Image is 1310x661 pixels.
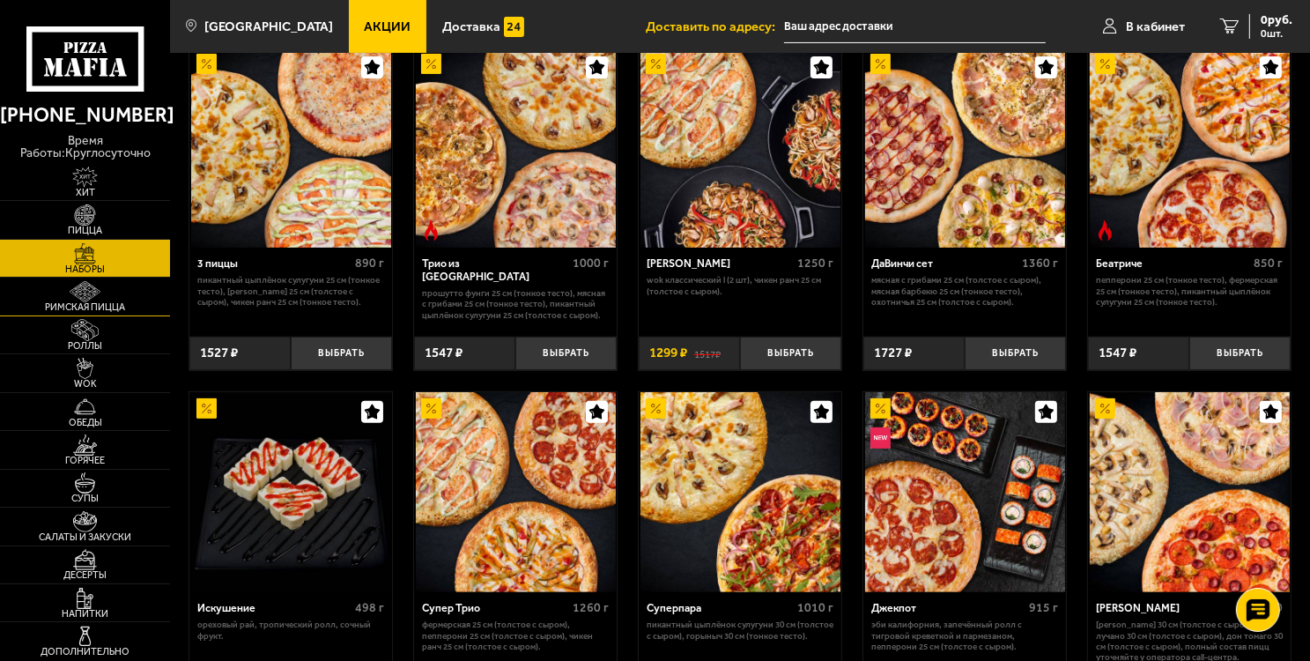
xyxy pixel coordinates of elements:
[191,392,391,592] img: Искушение
[647,257,794,271] div: [PERSON_NAME]
[870,54,891,74] img: Акционный
[355,256,384,271] span: 890 г
[740,337,841,370] button: Выбрать
[1088,392,1291,592] a: АкционныйХет Трик
[1261,14,1292,26] span: 0 руб.
[863,392,1066,592] a: АкционныйНовинкаДжекпот
[694,346,721,360] s: 1517 ₽
[414,392,617,592] a: АкционныйСупер Трио
[646,54,666,74] img: Акционный
[573,256,609,271] span: 1000 г
[1090,392,1290,592] img: Хет Трик
[1254,256,1283,271] span: 850 г
[871,602,1025,615] div: Джекпот
[1095,54,1115,74] img: Акционный
[196,398,217,419] img: Акционный
[649,346,687,360] span: 1299 ₽
[797,600,833,615] span: 1010 г
[197,602,352,615] div: Искушение
[1189,337,1291,370] button: Выбрать
[515,337,617,370] button: Выбрать
[1095,220,1115,241] img: Острое блюдо
[416,48,616,248] img: Трио из Рио
[191,48,391,248] img: 3 пиццы
[965,337,1066,370] button: Выбрать
[422,257,569,284] div: Трио из [GEOGRAPHIC_DATA]
[784,11,1046,43] input: Ваш адрес доставки
[797,256,833,271] span: 1250 г
[1126,20,1185,33] span: В кабинет
[1096,602,1251,615] div: [PERSON_NAME]
[573,600,609,615] span: 1260 г
[421,398,441,419] img: Акционный
[422,288,610,321] p: Прошутто Фунги 25 см (тонкое тесто), Мясная с грибами 25 см (тонкое тесто), Пикантный цыплёнок су...
[871,257,1018,271] div: ДаВинчи сет
[416,392,616,592] img: Супер Трио
[364,20,411,33] span: Акции
[204,20,333,33] span: [GEOGRAPHIC_DATA]
[1095,398,1115,419] img: Акционный
[421,220,441,241] img: Острое блюдо
[197,620,385,642] p: Ореховый рай, Тропический ролл, Сочный фрукт.
[421,54,441,74] img: Акционный
[189,392,392,592] a: АкционныйИскушение
[640,48,840,248] img: Вилла Капри
[504,17,524,37] img: 15daf4d41897b9f0e9f617042186c801.svg
[1099,346,1136,360] span: 1547 ₽
[197,275,385,308] p: Пикантный цыплёнок сулугуни 25 см (тонкое тесто), [PERSON_NAME] 25 см (толстое с сыром), Чикен Ра...
[646,398,666,419] img: Акционный
[639,48,841,248] a: АкционныйВилла Капри
[355,600,384,615] span: 498 г
[871,275,1059,308] p: Мясная с грибами 25 см (толстое с сыром), Мясная Барбекю 25 см (тонкое тесто), Охотничья 25 см (т...
[414,48,617,248] a: АкционныйОстрое блюдоТрио из Рио
[647,602,794,615] div: Суперпара
[1022,256,1058,271] span: 1360 г
[870,427,891,448] img: Новинка
[1096,275,1284,308] p: Пепперони 25 см (тонкое тесто), Фермерская 25 см (тонкое тесто), Пикантный цыплёнок сулугуни 25 с...
[189,48,392,248] a: Акционный3 пиццы
[647,620,834,642] p: Пикантный цыплёнок сулугуни 30 см (толстое с сыром), Горыныч 30 см (тонкое тесто).
[1029,600,1058,615] span: 915 г
[870,398,891,419] img: Акционный
[639,392,841,592] a: АкционныйСуперпара
[1090,48,1290,248] img: Беатриче
[196,54,217,74] img: Акционный
[422,620,610,652] p: Фермерская 25 см (толстое с сыром), Пепперони 25 см (толстое с сыром), Чикен Ранч 25 см (толстое ...
[1088,48,1291,248] a: АкционныйОстрое блюдоБеатриче
[422,602,569,615] div: Супер Трио
[646,20,784,33] span: Доставить по адресу:
[291,337,392,370] button: Выбрать
[197,257,352,271] div: 3 пиццы
[863,48,1066,248] a: АкционныйДаВинчи сет
[871,620,1059,652] p: Эби Калифорния, Запечённый ролл с тигровой креветкой и пармезаном, Пепперони 25 см (толстое с сыр...
[1096,257,1250,271] div: Беатриче
[647,275,834,297] p: Wok классический L (2 шт), Чикен Ранч 25 см (толстое с сыром).
[865,392,1065,592] img: Джекпот
[640,392,840,592] img: Суперпара
[1261,28,1292,39] span: 0 шт.
[200,346,238,360] span: 1527 ₽
[865,48,1065,248] img: ДаВинчи сет
[874,346,912,360] span: 1727 ₽
[442,20,500,33] span: Доставка
[425,346,463,360] span: 1547 ₽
